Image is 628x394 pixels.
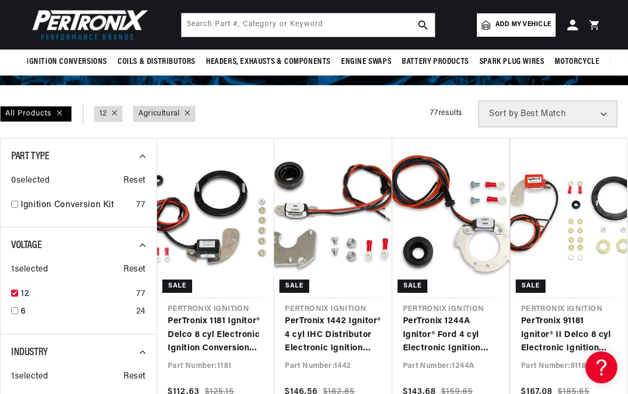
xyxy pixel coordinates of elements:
span: 1 selected [11,370,48,384]
span: Reset [123,174,146,188]
span: Ignition Conversions [27,56,107,68]
div: 77 [136,288,146,301]
div: 24 [136,305,146,319]
summary: Battery Products [396,50,474,75]
span: Battery Products [402,56,469,68]
span: Sort by [489,110,518,118]
span: Coils & Distributors [118,56,195,68]
span: Headers, Exhausts & Components [206,56,330,68]
a: Agricultural [138,108,179,120]
span: Engine Swaps [341,56,391,68]
span: Industry [11,347,48,358]
input: Search Part #, Category or Keyword [181,13,435,37]
a: 12 [21,288,132,301]
img: Pertronix [27,6,149,43]
span: Add my vehicle [495,20,551,30]
summary: Headers, Exhausts & Components [201,50,336,75]
a: Ignition Conversion Kit [21,199,132,212]
span: Part Type [11,151,49,162]
a: 12 [100,108,106,120]
summary: Engine Swaps [336,50,396,75]
summary: Coils & Distributors [112,50,201,75]
span: Reset [123,263,146,277]
span: Motorcycle [555,56,599,68]
select: Sort by [478,101,617,127]
span: 1 selected [11,263,48,277]
div: 77 [136,199,146,212]
span: 0 selected [11,174,49,188]
summary: Ignition Conversions [27,50,112,75]
span: Voltage [11,240,42,251]
a: Add my vehicle [477,13,556,37]
button: search button [411,13,435,37]
a: PerTronix 1244A Ignitor® Ford 4 cyl Electronic Ignition Conversion Kit [403,315,499,356]
span: Spark Plug Wires [480,56,544,68]
a: 6 [21,305,132,319]
a: PerTronix 1442 Ignitor® 4 cyl IHC Distributor Electronic Ignition Conversion Kit [285,315,381,356]
summary: Spark Plug Wires [474,50,550,75]
a: PerTronix 91181 Ignitor® II Delco 8 cyl Electronic Ignition Conversion Kit [521,315,616,356]
summary: Motorcycle [549,50,605,75]
span: 77 results [430,109,462,117]
span: Reset [123,370,146,384]
a: PerTronix 1181 Ignitor® Delco 8 cyl Electronic Ignition Conversion Kit [168,315,263,356]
